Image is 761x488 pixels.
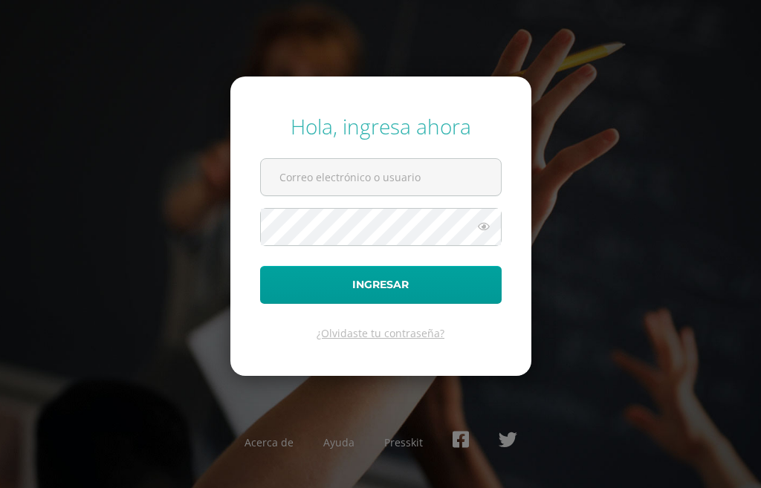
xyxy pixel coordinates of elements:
[317,326,444,340] a: ¿Olvidaste tu contraseña?
[260,266,502,304] button: Ingresar
[384,435,423,449] a: Presskit
[245,435,294,449] a: Acerca de
[261,159,501,195] input: Correo electrónico o usuario
[323,435,354,449] a: Ayuda
[260,112,502,140] div: Hola, ingresa ahora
